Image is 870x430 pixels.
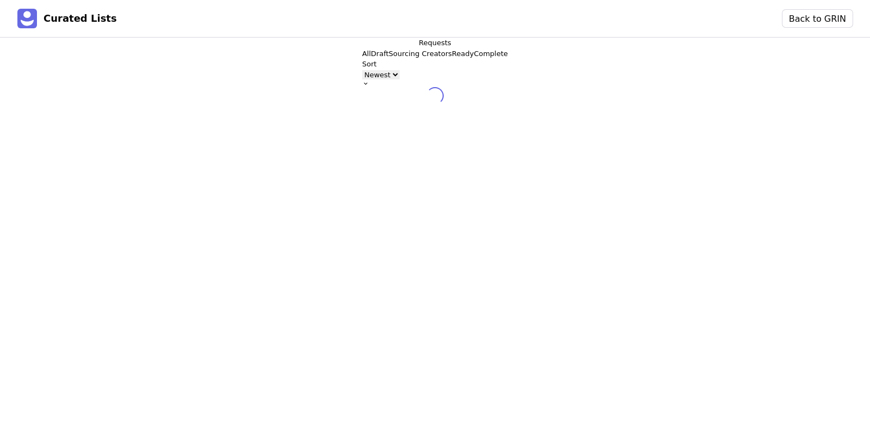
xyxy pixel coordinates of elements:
[782,10,853,27] button: Back to GRIN
[43,13,117,24] h3: Curated Lists
[452,48,474,59] p: Ready
[371,48,389,59] p: Draft
[362,48,371,59] p: All
[389,48,452,59] p: Sourcing Creators
[419,38,451,48] h3: Requests
[362,60,377,68] label: Sort
[474,48,508,59] p: Complete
